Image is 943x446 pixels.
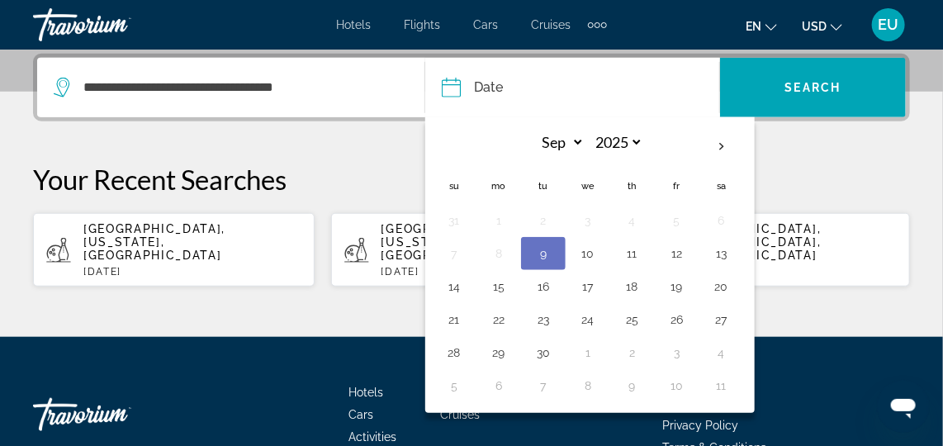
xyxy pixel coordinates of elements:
a: Cars [474,18,499,31]
a: Cruises [532,18,571,31]
a: Flights [405,18,441,31]
button: User Menu [867,7,910,42]
a: Activities [349,430,397,444]
button: Day 2 [530,209,557,232]
button: Day 24 [575,308,601,331]
button: Day 1 [486,209,512,232]
span: [GEOGRAPHIC_DATA], [US_STATE], [GEOGRAPHIC_DATA] [83,222,225,262]
button: Date [442,58,719,117]
button: Day 25 [619,308,646,331]
p: [DATE] [381,266,599,278]
button: Day 30 [530,341,557,364]
button: Day 6 [708,209,735,232]
div: Search widget [37,58,906,117]
button: Day 12 [664,242,690,265]
span: USD [802,20,827,33]
button: Day 18 [619,275,646,298]
button: Day 3 [575,209,601,232]
button: [GEOGRAPHIC_DATA], [GEOGRAPHIC_DATA], [GEOGRAPHIC_DATA][DATE] [628,212,910,287]
a: Travorium [33,390,198,439]
button: Day 11 [619,242,646,265]
button: Day 27 [708,308,735,331]
button: Day 28 [441,341,467,364]
p: [DATE] [83,266,301,278]
span: en [746,20,761,33]
button: Extra navigation items [588,12,607,38]
a: Cars [349,408,374,421]
button: Change currency [802,14,842,38]
select: Select month [531,128,585,157]
button: Day 4 [619,209,646,232]
a: Hotels [349,386,384,399]
button: Day 14 [441,275,467,298]
button: Day 8 [486,242,512,265]
button: Day 21 [441,308,467,331]
select: Select year [590,128,643,157]
button: Day 2 [619,341,646,364]
a: Cruises [441,408,481,421]
button: Day 19 [664,275,690,298]
p: Your Recent Searches [33,163,910,196]
button: Day 15 [486,275,512,298]
button: Day 10 [664,374,690,397]
button: Search [720,58,906,117]
button: Day 6 [486,374,512,397]
a: Privacy Policy [662,419,738,432]
button: Day 22 [486,308,512,331]
button: Day 4 [708,341,735,364]
button: Day 20 [708,275,735,298]
button: [GEOGRAPHIC_DATA], [US_STATE], [GEOGRAPHIC_DATA][DATE] [33,212,315,287]
span: Search [785,81,841,94]
span: [GEOGRAPHIC_DATA], [US_STATE], [GEOGRAPHIC_DATA] [381,222,524,262]
span: EU [879,17,899,33]
button: Day 9 [530,242,557,265]
button: [GEOGRAPHIC_DATA], [US_STATE], [GEOGRAPHIC_DATA][DATE] [331,212,613,287]
button: Day 29 [486,341,512,364]
button: Day 7 [530,374,557,397]
button: Day 7 [441,242,467,265]
button: Day 9 [619,374,646,397]
button: Day 16 [530,275,557,298]
button: Day 17 [575,275,601,298]
button: Day 10 [575,242,601,265]
iframe: Button to launch messaging window [877,380,930,433]
button: Day 5 [664,209,690,232]
button: Day 5 [441,374,467,397]
button: Next month [699,128,744,166]
a: Travorium [33,3,198,46]
button: Day 8 [575,374,601,397]
button: Day 1 [575,341,601,364]
button: Day 31 [441,209,467,232]
button: Day 11 [708,374,735,397]
p: [DATE] [679,266,897,278]
button: Day 26 [664,308,690,331]
button: Change language [746,14,777,38]
button: Day 13 [708,242,735,265]
a: Hotels [337,18,372,31]
button: Day 23 [530,308,557,331]
button: Day 3 [664,341,690,364]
